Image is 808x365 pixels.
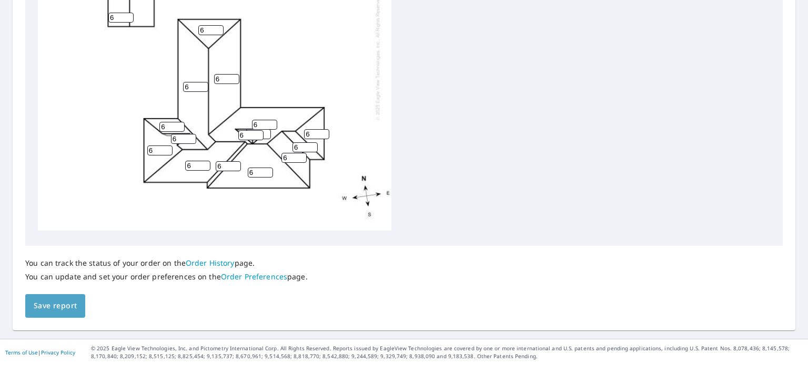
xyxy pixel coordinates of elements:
[25,258,308,268] p: You can track the status of your order on the page.
[5,349,75,356] p: |
[221,272,287,281] a: Order Preferences
[41,349,75,356] a: Privacy Policy
[25,272,308,281] p: You can update and set your order preferences on the page.
[5,349,38,356] a: Terms of Use
[34,299,77,312] span: Save report
[186,258,235,268] a: Order History
[25,294,85,318] button: Save report
[91,345,803,360] p: © 2025 Eagle View Technologies, Inc. and Pictometry International Corp. All Rights Reserved. Repo...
